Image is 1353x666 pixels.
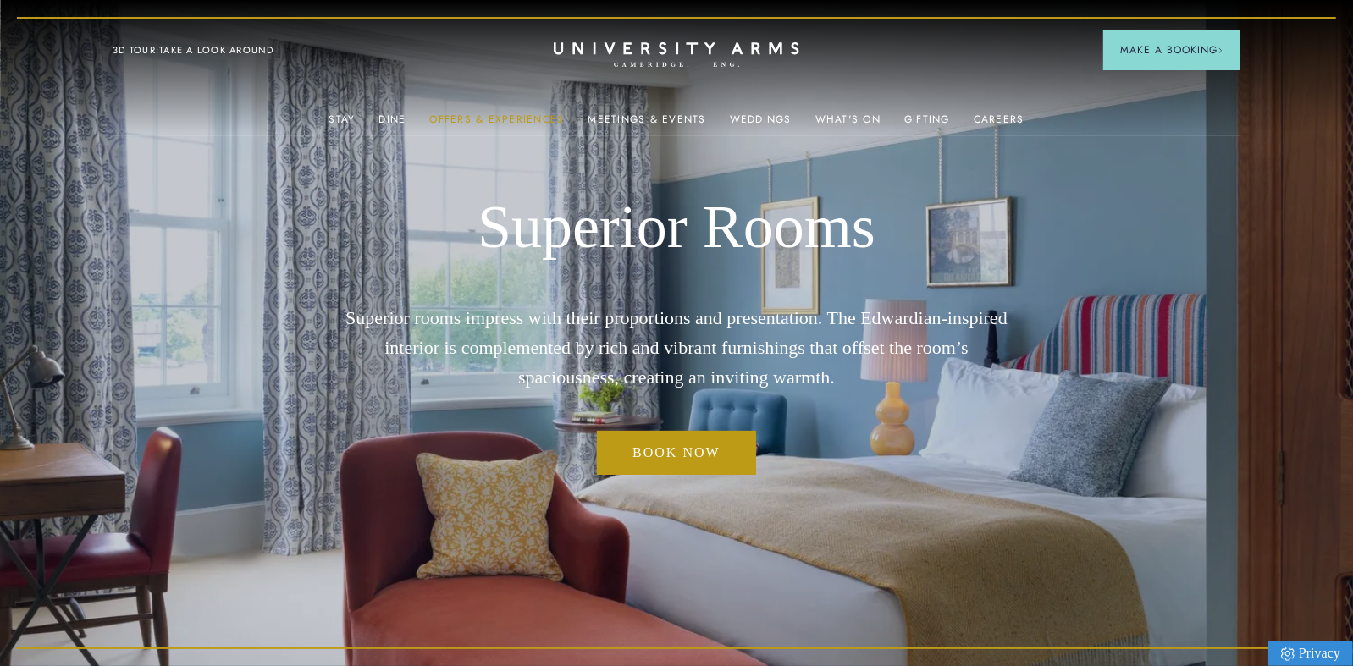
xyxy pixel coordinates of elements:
[815,113,881,135] a: What's On
[974,113,1024,135] a: Careers
[430,113,565,135] a: Offers & Experiences
[588,113,706,135] a: Meetings & Events
[730,113,792,135] a: Weddings
[1218,47,1223,53] img: Arrow icon
[113,43,274,58] a: 3D TOUR:TAKE A LOOK AROUND
[904,113,950,135] a: Gifting
[554,42,799,69] a: Home
[339,191,1015,264] h1: Superior Rooms
[1120,42,1223,58] span: Make a Booking
[329,113,356,135] a: Stay
[379,113,406,135] a: Dine
[1281,647,1295,661] img: Privacy
[1268,641,1353,666] a: Privacy
[339,303,1015,393] p: Superior rooms impress with their proportions and presentation. The Edwardian-inspired interior i...
[597,431,756,475] a: Book now
[1103,30,1240,70] button: Make a BookingArrow icon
